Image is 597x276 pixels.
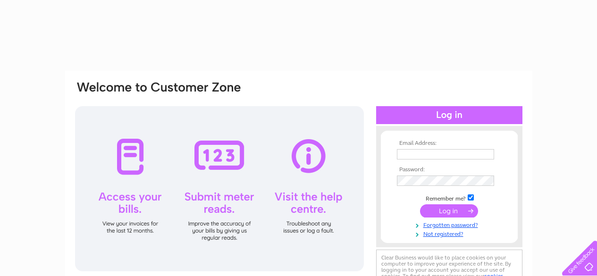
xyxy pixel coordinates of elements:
th: Password: [395,167,504,173]
th: Email Address: [395,140,504,147]
a: Not registered? [397,229,504,238]
input: Submit [420,204,478,217]
td: Remember me? [395,193,504,202]
a: Forgotten password? [397,220,504,229]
